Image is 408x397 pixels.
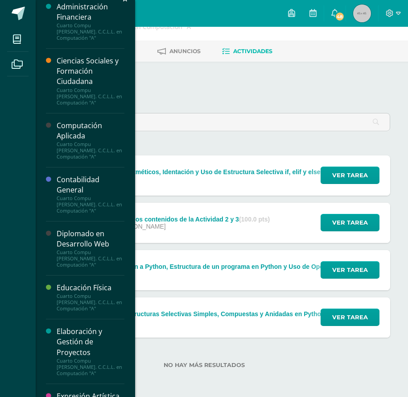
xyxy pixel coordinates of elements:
[57,358,124,376] div: Cuarto Compu [PERSON_NAME]. C.C.L.L. en Computación "A"
[57,175,124,214] a: Contabilidad GeneralCuarto Compu [PERSON_NAME]. C.C.L.L. en Computación "A"
[57,2,124,41] a: Administración FinancieraCuarto Compu [PERSON_NAME]. C.C.L.L. en Computación "A"
[57,283,124,293] div: Educación Física
[57,326,124,357] div: Elaboración y Gestión de Proyectos
[57,195,124,214] div: Cuarto Compu [PERSON_NAME]. C.C.L.L. en Computación "A"
[57,229,124,249] div: Diplomado en Desarrollo Web
[57,56,124,105] a: Ciencias Sociales y Formación CiudadanaCuarto Compu [PERSON_NAME]. C.C.L.L. en Computación "A"
[57,141,124,160] div: Cuarto Compu [PERSON_NAME]. C.C.L.L. en Computación "A"
[57,121,124,141] div: Computación Aplicada
[57,56,124,87] div: Ciencias Sociales y Formación Ciudadana
[57,249,124,268] div: Cuarto Compu [PERSON_NAME]. C.C.L.L. en Computación "A"
[57,283,124,312] a: Educación FísicaCuarto Compu [PERSON_NAME]. C.C.L.L. en Computación "A"
[57,175,124,195] div: Contabilidad General
[57,2,124,22] div: Administración Financiera
[57,22,124,41] div: Cuarto Compu [PERSON_NAME]. C.C.L.L. en Computación "A"
[57,293,124,312] div: Cuarto Compu [PERSON_NAME]. C.C.L.L. en Computación "A"
[57,326,124,376] a: Elaboración y Gestión de ProyectosCuarto Compu [PERSON_NAME]. C.C.L.L. en Computación "A"
[57,229,124,268] a: Diplomado en Desarrollo WebCuarto Compu [PERSON_NAME]. C.C.L.L. en Computación "A"
[57,121,124,160] a: Computación AplicadaCuarto Compu [PERSON_NAME]. C.C.L.L. en Computación "A"
[57,87,124,106] div: Cuarto Compu [PERSON_NAME]. C.C.L.L. en Computación "A"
